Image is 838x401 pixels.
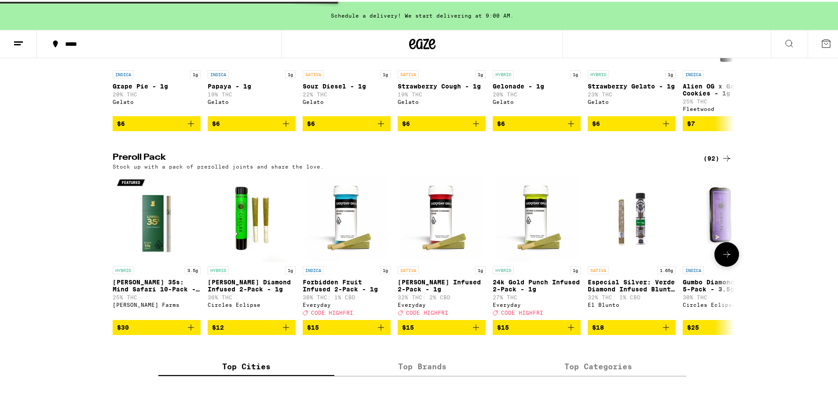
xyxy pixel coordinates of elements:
[592,118,600,125] span: $6
[493,172,581,260] img: Everyday - 24k Gold Punch Infused 2-Pack - 1g
[683,69,704,77] p: INDICA
[113,114,201,129] button: Add to bag
[113,151,689,162] h2: Preroll Pack
[683,172,771,260] img: Circles Eclipse - Gumbo Diamond Infused 5-Pack - 3.5g
[475,265,486,272] p: 1g
[208,265,229,272] p: HYBRID
[683,172,771,318] a: Open page for Gumbo Diamond Infused 5-Pack - 3.5g from Circles Eclipse
[113,172,201,260] img: Lowell Farms - Lowell 35s: Mind Safari 10-Pack - 3.5g
[592,322,604,329] span: $18
[113,81,201,88] p: Grape Pie - 1g
[208,277,296,291] p: [PERSON_NAME] Diamond Infused 2-Pack - 1g
[212,118,220,125] span: $6
[212,322,224,329] span: $12
[398,69,419,77] p: SATIVA
[493,318,581,333] button: Add to bag
[588,293,676,298] p: 32% THC: 1% CBD
[588,172,676,260] img: El Blunto - Especial Silver: Verde Diamond Infused Blunt - 1.65g
[285,265,296,272] p: 1g
[398,293,486,298] p: 32% THC: 2% CBD
[588,172,676,318] a: Open page for Especial Silver: Verde Diamond Infused Blunt - 1.65g from El Blunto
[380,265,391,272] p: 1g
[380,69,391,77] p: 1g
[493,69,514,77] p: HYBRID
[303,300,391,306] div: Everyday
[208,81,296,88] p: Papaya - 1g
[113,265,134,272] p: HYBRID
[113,293,201,298] p: 25% THC
[113,90,201,96] p: 20% THC
[117,118,125,125] span: $6
[497,322,509,329] span: $15
[311,308,353,314] span: CODE HIGHFRI
[113,97,201,103] div: Gelato
[208,97,296,103] div: Gelato
[303,318,391,333] button: Add to bag
[588,97,676,103] div: Gelato
[588,300,676,306] div: El Blunto
[493,97,581,103] div: Gelato
[303,97,391,103] div: Gelato
[665,69,676,77] p: 1g
[497,118,505,125] span: $6
[683,318,771,333] button: Add to bag
[683,277,771,291] p: Gumbo Diamond Infused 5-Pack - 3.5g
[588,318,676,333] button: Add to bag
[398,277,486,291] p: [PERSON_NAME] Infused 2-Pack - 1g
[493,300,581,306] div: Everyday
[303,293,391,298] p: 38% THC: 1% CBD
[683,293,771,298] p: 30% THC
[113,300,201,306] div: [PERSON_NAME] Farms
[303,81,391,88] p: Sour Diesel - 1g
[185,265,201,272] p: 3.5g
[117,322,129,329] span: $30
[303,172,391,260] img: Everyday - Forbidden Fruit Infused 2-Pack - 1g
[398,114,486,129] button: Add to bag
[208,293,296,298] p: 36% THC
[303,265,324,272] p: INDICA
[158,355,686,375] div: tabs
[588,277,676,291] p: Especial Silver: Verde Diamond Infused Blunt - 1.65g
[683,265,704,272] p: INDICA
[493,277,581,291] p: 24k Gold Punch Infused 2-Pack - 1g
[588,69,609,77] p: HYBRID
[398,172,486,260] img: Everyday - Jack Herer Infused 2-Pack - 1g
[398,172,486,318] a: Open page for Jack Herer Infused 2-Pack - 1g from Everyday
[398,90,486,96] p: 19% THC
[208,90,296,96] p: 19% THC
[703,151,732,162] a: (92)
[493,172,581,318] a: Open page for 24k Gold Punch Infused 2-Pack - 1g from Everyday
[113,318,201,333] button: Add to bag
[285,69,296,77] p: 1g
[303,69,324,77] p: SATIVA
[683,300,771,306] div: Circles Eclipse
[475,69,486,77] p: 1g
[493,114,581,129] button: Add to bag
[398,265,419,272] p: SATIVA
[402,322,414,329] span: $15
[570,69,581,77] p: 1g
[303,277,391,291] p: Forbidden Fruit Infused 2-Pack - 1g
[493,81,581,88] p: Gelonade - 1g
[657,265,676,272] p: 1.65g
[398,318,486,333] button: Add to bag
[303,114,391,129] button: Add to bag
[398,81,486,88] p: Strawberry Cough - 1g
[303,172,391,318] a: Open page for Forbidden Fruit Infused 2-Pack - 1g from Everyday
[510,355,686,374] label: Top Categories
[208,69,229,77] p: INDICA
[208,318,296,333] button: Add to bag
[307,118,315,125] span: $6
[687,118,695,125] span: $7
[307,322,319,329] span: $15
[683,97,771,103] p: 25% THC
[493,265,514,272] p: HYBRID
[493,293,581,298] p: 27% THC
[158,355,334,374] label: Top Cities
[208,300,296,306] div: Circles Eclipse
[208,114,296,129] button: Add to bag
[5,6,63,13] span: Hi. Need any help?
[334,355,510,374] label: Top Brands
[570,265,581,272] p: 1g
